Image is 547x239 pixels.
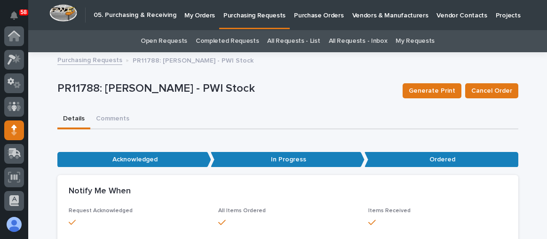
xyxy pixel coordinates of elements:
[133,55,254,65] p: PR11788: [PERSON_NAME] - PWI Stock
[57,152,211,167] p: Acknowledged
[12,11,24,26] div: Notifications58
[57,82,395,96] p: PR11788: [PERSON_NAME] - PWI Stock
[94,11,176,19] h2: 05. Purchasing & Receiving
[471,86,512,96] span: Cancel Order
[465,83,518,98] button: Cancel Order
[4,6,24,25] button: Notifications
[57,110,90,129] button: Details
[267,30,320,52] a: All Requests - List
[218,208,266,214] span: All Items Ordered
[365,152,518,167] p: Ordered
[396,30,435,52] a: My Requests
[368,208,411,214] span: Items Received
[409,86,455,96] span: Generate Print
[141,30,187,52] a: Open Requests
[21,9,27,16] p: 58
[211,152,365,167] p: In Progress
[196,30,259,52] a: Completed Requests
[69,208,133,214] span: Request Acknowledged
[403,83,461,98] button: Generate Print
[69,186,131,197] h2: Notify Me When
[57,54,122,65] a: Purchasing Requests
[49,4,77,22] img: Workspace Logo
[4,215,24,234] button: users-avatar
[90,110,135,129] button: Comments
[329,30,388,52] a: All Requests - Inbox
